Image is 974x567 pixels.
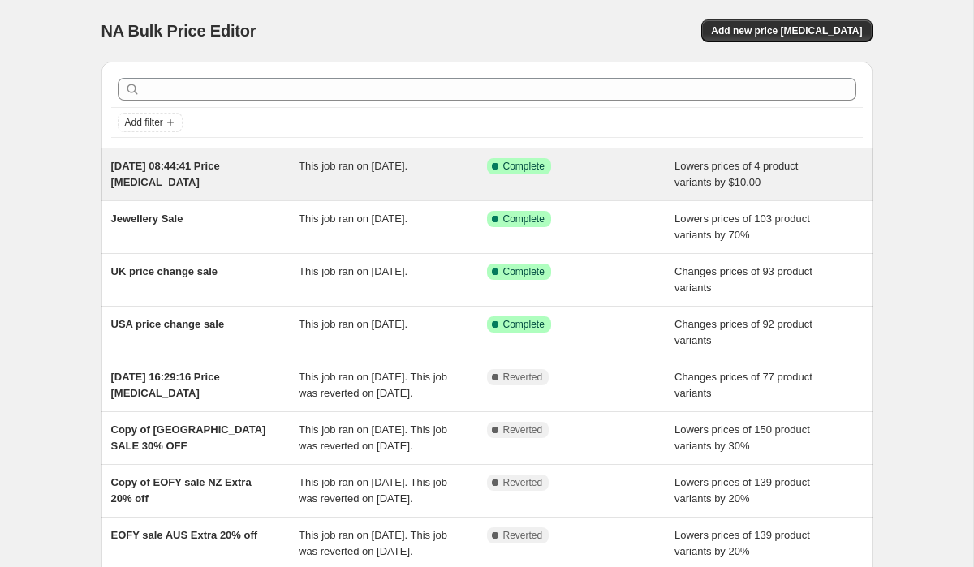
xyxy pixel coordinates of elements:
[299,265,407,277] span: This job ran on [DATE].
[674,371,812,399] span: Changes prices of 77 product variants
[111,476,252,505] span: Copy of EOFY sale NZ Extra 20% off
[503,423,543,436] span: Reverted
[674,318,812,346] span: Changes prices of 92 product variants
[503,529,543,542] span: Reverted
[125,116,163,129] span: Add filter
[299,529,447,557] span: This job ran on [DATE]. This job was reverted on [DATE].
[674,265,812,294] span: Changes prices of 93 product variants
[111,318,225,330] span: USA price change sale
[299,213,407,225] span: This job ran on [DATE].
[503,371,543,384] span: Reverted
[503,265,545,278] span: Complete
[299,371,447,399] span: This job ran on [DATE]. This job was reverted on [DATE].
[111,423,266,452] span: Copy of [GEOGRAPHIC_DATA] SALE 30% OFF
[111,371,220,399] span: [DATE] 16:29:16 Price [MEDICAL_DATA]
[111,529,258,541] span: EOFY sale AUS Extra 20% off
[101,22,256,40] span: NA Bulk Price Editor
[674,529,810,557] span: Lowers prices of 139 product variants by 20%
[111,213,183,225] span: Jewellery Sale
[503,318,545,331] span: Complete
[503,213,545,226] span: Complete
[118,113,183,132] button: Add filter
[674,213,810,241] span: Lowers prices of 103 product variants by 70%
[701,19,872,42] button: Add new price [MEDICAL_DATA]
[503,476,543,489] span: Reverted
[299,476,447,505] span: This job ran on [DATE]. This job was reverted on [DATE].
[503,160,545,173] span: Complete
[674,423,810,452] span: Lowers prices of 150 product variants by 30%
[111,265,218,277] span: UK price change sale
[711,24,862,37] span: Add new price [MEDICAL_DATA]
[674,160,798,188] span: Lowers prices of 4 product variants by $10.00
[674,476,810,505] span: Lowers prices of 139 product variants by 20%
[299,318,407,330] span: This job ran on [DATE].
[111,160,220,188] span: [DATE] 08:44:41 Price [MEDICAL_DATA]
[299,160,407,172] span: This job ran on [DATE].
[299,423,447,452] span: This job ran on [DATE]. This job was reverted on [DATE].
